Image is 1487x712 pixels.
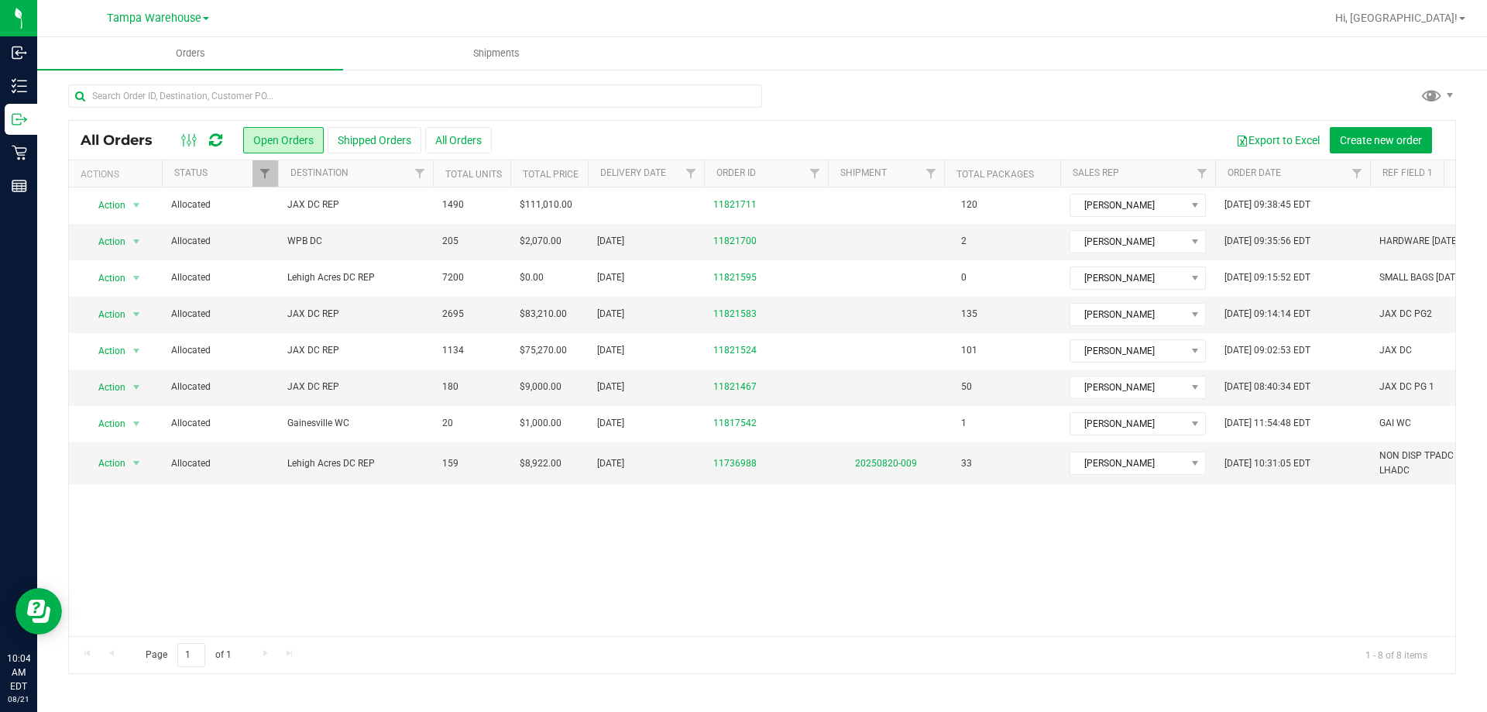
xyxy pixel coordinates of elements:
input: Search Order ID, Destination, Customer PO... [68,84,762,108]
span: 1 [953,412,974,435]
span: 2 [953,230,974,253]
a: 11821711 [713,198,757,212]
span: [PERSON_NAME] [1070,413,1186,435]
span: select [127,231,146,253]
span: Allocated [171,198,269,212]
span: Action [84,194,126,216]
span: select [127,452,146,474]
a: 11736988 [713,456,757,471]
span: Create new order [1340,134,1422,146]
inline-svg: Inventory [12,78,27,94]
a: Filter [407,160,433,187]
span: select [127,267,146,289]
span: JAX DC PG2 [1379,307,1432,322]
span: Orders [155,46,226,60]
inline-svg: Retail [12,145,27,160]
span: GAI WC [1379,416,1411,431]
a: Filter [802,160,828,187]
span: select [127,340,146,362]
a: Sales Rep [1073,167,1119,178]
span: Gainesville WC [287,416,424,431]
span: JAX DC REP [287,380,424,394]
span: Lehigh Acres DC REP [287,270,424,285]
a: Order Date [1228,167,1281,178]
span: $1,000.00 [520,416,561,431]
iframe: Resource center [15,588,62,635]
span: Allocated [171,456,269,471]
button: Shipped Orders [328,127,421,153]
span: [DATE] [597,416,624,431]
span: 1490 [442,198,464,212]
a: 11821583 [713,307,757,322]
span: WPB DC [287,234,424,249]
span: 33 [953,452,980,475]
span: Allocated [171,270,269,285]
span: [DATE] [597,343,624,358]
a: Order ID [716,167,756,178]
span: 2695 [442,307,464,322]
span: [PERSON_NAME] [1070,340,1186,362]
span: Shipments [452,46,541,60]
a: Filter [252,160,278,187]
a: 11817542 [713,416,757,431]
span: select [127,413,146,435]
span: [PERSON_NAME] [1070,452,1186,474]
span: $83,210.00 [520,307,567,322]
span: JAX DC REP [287,343,424,358]
span: SMALL BAGS [DATE] [1379,270,1463,285]
span: JAX DC PG 1 [1379,380,1434,394]
a: Status [174,167,208,178]
span: 180 [442,380,458,394]
span: $0.00 [520,270,544,285]
span: 7200 [442,270,464,285]
inline-svg: Inbound [12,45,27,60]
span: select [127,377,146,398]
a: Filter [919,160,944,187]
span: [DATE] 09:38:45 EDT [1224,198,1310,212]
span: JAX DC REP [287,307,424,322]
span: $9,000.00 [520,380,561,394]
span: $75,270.00 [520,343,567,358]
a: Total Units [445,169,502,180]
a: Total Packages [956,169,1034,180]
span: Allocated [171,234,269,249]
inline-svg: Reports [12,178,27,194]
span: Tampa Warehouse [107,12,201,25]
a: Destination [290,167,349,178]
span: [DATE] 11:54:48 EDT [1224,416,1310,431]
span: 1 - 8 of 8 items [1353,643,1440,666]
a: 11821595 [713,270,757,285]
span: [PERSON_NAME] [1070,377,1186,398]
span: [PERSON_NAME] [1070,267,1186,289]
span: Page of 1 [132,643,244,667]
span: All Orders [81,132,168,149]
a: Total Price [523,169,579,180]
span: Action [84,413,126,435]
button: Open Orders [243,127,324,153]
a: Filter [1190,160,1215,187]
span: Allocated [171,307,269,322]
span: 0 [953,267,974,289]
span: HARDWARE [DATE] [1379,234,1459,249]
button: Create new order [1330,127,1432,153]
span: [DATE] 08:40:34 EDT [1224,380,1310,394]
a: 11821524 [713,343,757,358]
button: Export to Excel [1226,127,1330,153]
inline-svg: Outbound [12,112,27,127]
a: Delivery Date [600,167,666,178]
span: NON DISP TPADC > LHADC [1379,449,1477,478]
span: [PERSON_NAME] [1070,231,1186,253]
span: Action [84,231,126,253]
span: 101 [953,339,985,362]
span: select [127,304,146,325]
span: 135 [953,303,985,325]
a: Filter [678,160,704,187]
span: 20 [442,416,453,431]
span: JAX DC REP [287,198,424,212]
span: [DATE] 09:02:53 EDT [1224,343,1310,358]
div: Actions [81,169,156,180]
span: Action [84,452,126,474]
a: 20250820-009 [855,458,917,469]
span: [DATE] 09:35:56 EDT [1224,234,1310,249]
p: 08/21 [7,693,30,705]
